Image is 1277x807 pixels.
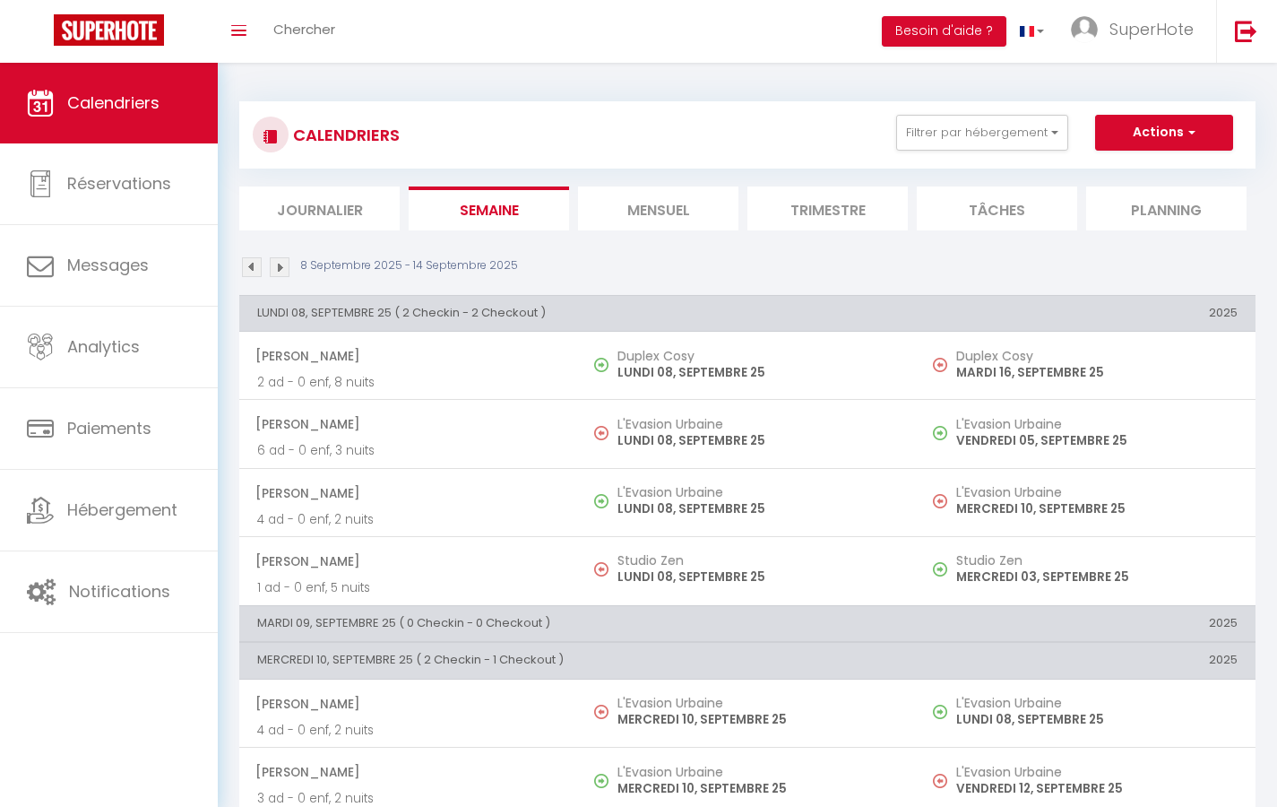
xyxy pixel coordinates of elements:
span: [PERSON_NAME] [255,339,560,373]
p: LUNDI 08, SEPTEMBRE 25 [617,568,899,586]
p: LUNDI 08, SEPTEMBRE 25 [956,710,1238,729]
h5: Duplex Cosy [956,349,1238,363]
img: NO IMAGE [594,562,608,577]
img: logout [1235,20,1257,42]
h5: L'Evasion Urbaine [956,765,1238,779]
li: Semaine [409,187,569,230]
img: ... [1071,16,1098,43]
h5: Studio Zen [617,553,899,568]
h5: L'Evasion Urbaine [617,417,899,431]
p: VENDREDI 12, SEPTEMBRE 25 [956,779,1238,798]
span: [PERSON_NAME] [255,407,560,441]
h5: L'Evasion Urbaine [617,765,899,779]
p: 4 ad - 0 enf, 2 nuits [257,721,560,740]
img: NO IMAGE [933,494,947,508]
h5: L'Evasion Urbaine [956,485,1238,499]
span: [PERSON_NAME] [255,687,560,721]
h5: L'Evasion Urbaine [956,417,1238,431]
p: 6 ad - 0 enf, 3 nuits [257,441,560,460]
span: Hébergement [67,499,177,521]
img: Super Booking [54,14,164,46]
li: Mensuel [578,187,738,230]
img: NO IMAGE [594,705,608,719]
th: 2025 [917,605,1255,641]
img: NO IMAGE [594,426,608,440]
h3: CALENDRIERS [289,115,400,155]
li: Tâches [917,187,1077,230]
img: NO IMAGE [933,426,947,440]
p: LUNDI 08, SEPTEMBRE 25 [617,431,899,450]
span: Calendriers [67,91,160,114]
h5: L'Evasion Urbaine [617,696,899,710]
li: Trimestre [747,187,908,230]
button: Filtrer par hébergement [896,115,1068,151]
span: [PERSON_NAME] [255,544,560,578]
span: [PERSON_NAME] [255,476,560,510]
p: 4 ad - 0 enf, 2 nuits [257,510,560,529]
p: MERCREDI 03, SEPTEMBRE 25 [956,568,1238,586]
span: Notifications [69,580,170,603]
p: LUNDI 08, SEPTEMBRE 25 [617,363,899,382]
p: 1 ad - 0 enf, 5 nuits [257,578,560,597]
h5: Duplex Cosy [617,349,899,363]
li: Journalier [239,187,400,230]
button: Actions [1095,115,1233,151]
img: NO IMAGE [933,562,947,577]
th: MERCREDI 10, SEPTEMBRE 25 ( 2 Checkin - 1 Checkout ) [239,643,917,679]
h5: L'Evasion Urbaine [617,485,899,499]
img: NO IMAGE [933,774,947,788]
button: Ouvrir le widget de chat LiveChat [14,7,68,61]
span: Paiements [67,417,151,439]
img: NO IMAGE [933,705,947,719]
p: 2 ad - 0 enf, 8 nuits [257,373,560,392]
span: Réservations [67,172,171,195]
p: VENDREDI 05, SEPTEMBRE 25 [956,431,1238,450]
span: Chercher [273,20,335,39]
h5: Studio Zen [956,553,1238,568]
li: Planning [1086,187,1247,230]
th: 2025 [917,643,1255,679]
span: SuperHote [1109,18,1194,40]
th: MARDI 09, SEPTEMBRE 25 ( 0 Checkin - 0 Checkout ) [239,605,917,641]
img: NO IMAGE [933,358,947,372]
th: LUNDI 08, SEPTEMBRE 25 ( 2 Checkin - 2 Checkout ) [239,295,917,331]
p: MERCREDI 10, SEPTEMBRE 25 [956,499,1238,518]
span: Analytics [67,335,140,358]
p: MERCREDI 10, SEPTEMBRE 25 [617,710,899,729]
p: 8 Septembre 2025 - 14 Septembre 2025 [300,257,518,274]
h5: L'Evasion Urbaine [956,696,1238,710]
th: 2025 [917,295,1255,331]
p: LUNDI 08, SEPTEMBRE 25 [617,499,899,518]
p: MARDI 16, SEPTEMBRE 25 [956,363,1238,382]
p: MERCREDI 10, SEPTEMBRE 25 [617,779,899,798]
span: Messages [67,254,149,276]
button: Besoin d'aide ? [882,16,1006,47]
span: [PERSON_NAME] [255,755,560,789]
